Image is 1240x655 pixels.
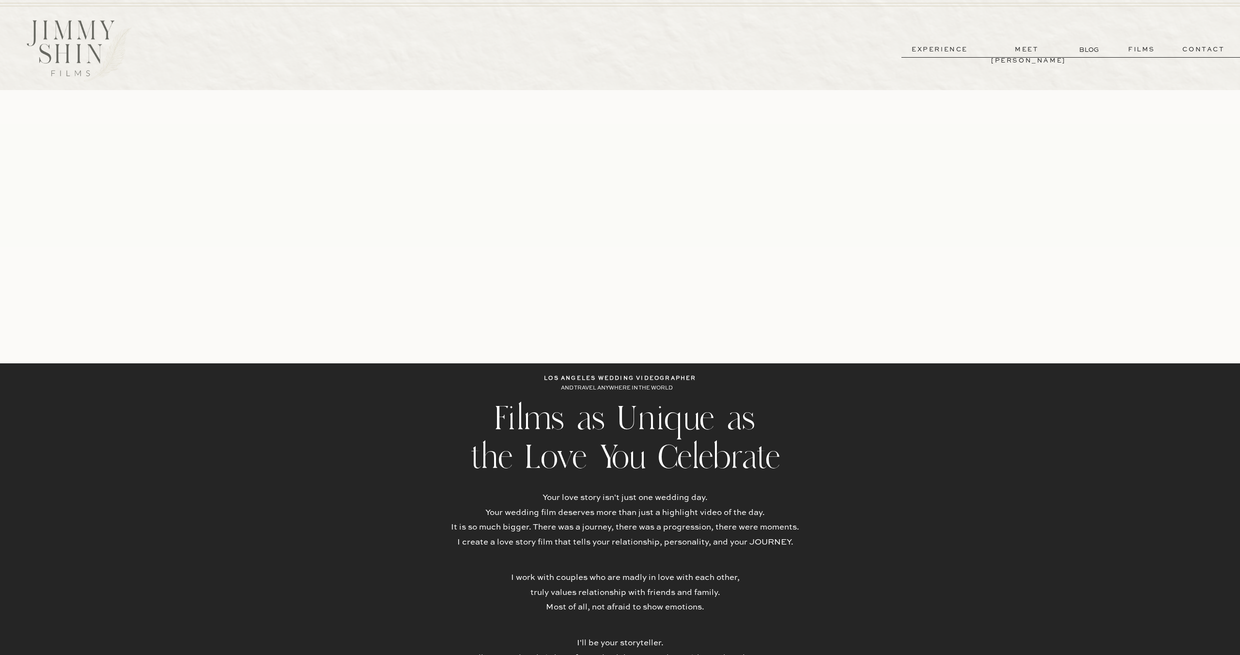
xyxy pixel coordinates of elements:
p: I work with couples who are madly in love with each other, truly values relationship with friends... [441,571,809,631]
p: AND TRAVEL ANYWHERE IN THE WORLD [561,384,679,394]
p: Your love story isn't just one wedding day. Your wedding film deserves more than just a highlight... [441,491,809,565]
a: contact [1169,44,1239,55]
a: films [1118,44,1165,55]
h2: Films as Unique as the Love You Celebrate [468,399,782,479]
b: los angeles wedding videographer [544,376,696,381]
a: experience [904,44,976,55]
a: BLOG [1079,45,1101,55]
a: meet [PERSON_NAME] [991,44,1063,55]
